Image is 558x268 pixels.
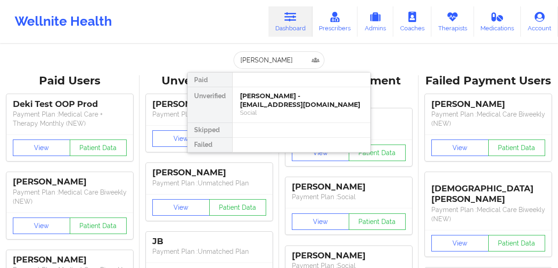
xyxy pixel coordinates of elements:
button: Patient Data [349,145,406,161]
div: Skipped [188,123,232,138]
button: Patient Data [209,199,267,216]
button: View [152,130,210,147]
div: JB [152,236,266,247]
button: Patient Data [70,140,127,156]
div: [DEMOGRAPHIC_DATA][PERSON_NAME] [431,177,545,205]
div: [PERSON_NAME] [292,251,406,261]
div: [PERSON_NAME] [292,182,406,192]
button: View [292,145,349,161]
div: [PERSON_NAME] [13,255,127,265]
a: Account [521,6,558,37]
p: Payment Plan : Social [292,192,406,201]
a: Therapists [431,6,474,37]
button: Patient Data [349,213,406,230]
p: Payment Plan : Unmatched Plan [152,179,266,188]
div: [PERSON_NAME] - [EMAIL_ADDRESS][DOMAIN_NAME] [240,92,363,109]
div: Deki Test OOP Prod [13,99,127,110]
button: Patient Data [70,218,127,234]
div: Paid Users [6,74,133,88]
a: Admins [357,6,393,37]
a: Medications [474,6,521,37]
p: Payment Plan : Medical Care Biweekly (NEW) [431,110,545,128]
button: View [13,218,70,234]
button: View [431,235,489,251]
div: Paid [188,73,232,87]
div: [PERSON_NAME] [152,167,266,178]
p: Payment Plan : Medical Care + Therapy Monthly (NEW) [13,110,127,128]
p: Payment Plan : Unmatched Plan [152,247,266,256]
button: View [13,140,70,156]
button: View [152,199,210,216]
p: Payment Plan : Unmatched Plan [152,110,266,119]
div: Failed [188,138,232,152]
p: Payment Plan : Medical Care Biweekly (NEW) [431,205,545,223]
button: Patient Data [488,235,546,251]
div: Unverified Users [146,74,273,88]
a: Coaches [393,6,431,37]
a: Prescribers [312,6,358,37]
div: Unverified [188,87,232,123]
div: [PERSON_NAME] [431,99,545,110]
div: Failed Payment Users [425,74,552,88]
button: Patient Data [488,140,546,156]
button: View [431,140,489,156]
div: [PERSON_NAME] [13,177,127,187]
button: View [292,213,349,230]
p: Payment Plan : Medical Care Biweekly (NEW) [13,188,127,206]
div: [PERSON_NAME] [152,99,266,110]
div: Social [240,109,363,117]
a: Dashboard [268,6,312,37]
